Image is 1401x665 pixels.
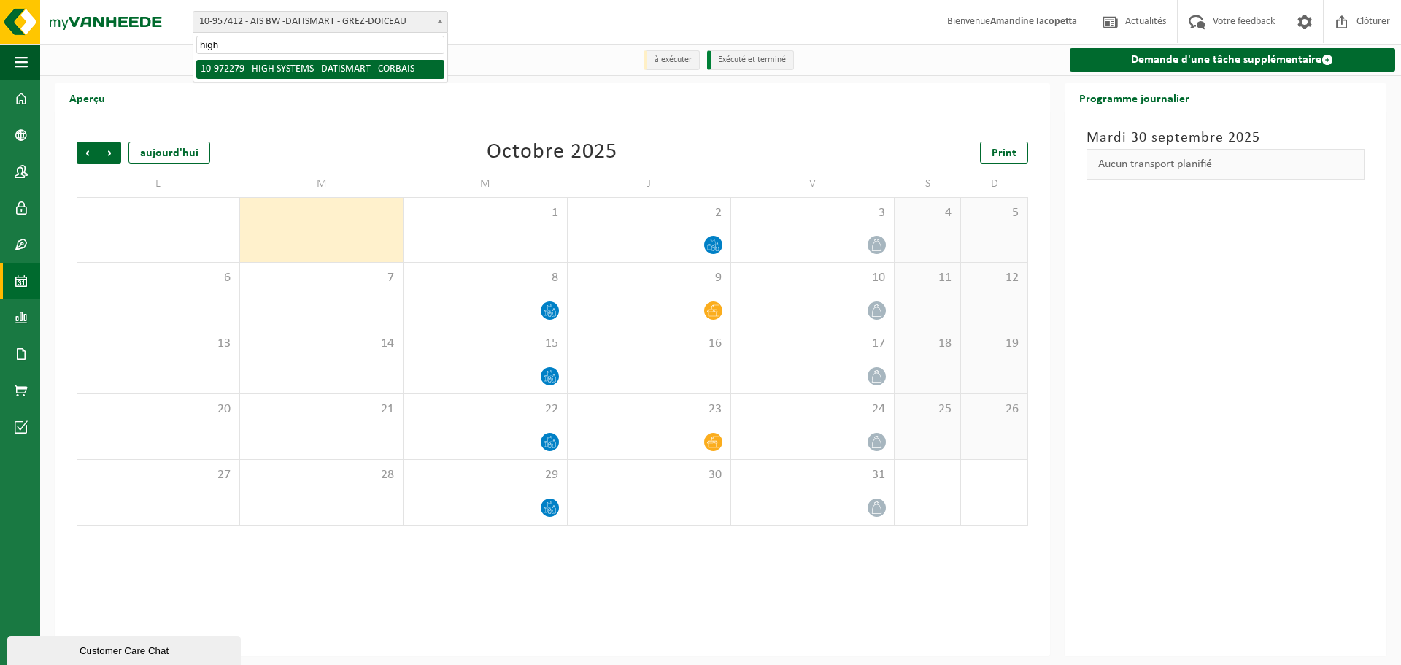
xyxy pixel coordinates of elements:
span: 3 [738,205,887,221]
span: 8 [411,270,559,286]
td: D [961,171,1027,197]
td: S [895,171,961,197]
h2: Programme journalier [1065,83,1204,112]
span: Suivant [99,142,121,164]
div: aujourd'hui [128,142,210,164]
div: Aucun transport planifié [1087,149,1365,180]
li: Exécuté et terminé [707,50,794,70]
span: 14 [247,336,395,352]
td: J [568,171,731,197]
span: 7 [247,270,395,286]
span: 23 [575,401,723,418]
span: 11 [902,270,953,286]
span: 2 [575,205,723,221]
td: L [77,171,240,197]
span: 6 [85,270,232,286]
td: M [404,171,567,197]
strong: Amandine Iacopetta [990,16,1077,27]
span: 19 [968,336,1019,352]
span: 30 [575,467,723,483]
td: V [731,171,895,197]
span: 29 [411,467,559,483]
a: Demande d'une tâche supplémentaire [1070,48,1395,72]
span: 24 [738,401,887,418]
span: 26 [968,401,1019,418]
span: 16 [575,336,723,352]
span: 12 [968,270,1019,286]
li: 10-972279 - HIGH SYSTEMS - DATISMART - CORBAIS [196,60,444,79]
td: M [240,171,404,197]
span: 1 [411,205,559,221]
span: 21 [247,401,395,418]
span: 9 [575,270,723,286]
span: 5 [968,205,1019,221]
span: 25 [902,401,953,418]
span: Précédent [77,142,99,164]
span: 18 [902,336,953,352]
span: 17 [738,336,887,352]
span: 31 [738,467,887,483]
h3: Mardi 30 septembre 2025 [1087,127,1365,149]
span: 10-957412 - AIS BW -DATISMART - GREZ-DOICEAU [193,11,448,33]
li: à exécuter [644,50,700,70]
h2: Aperçu [55,83,120,112]
span: 10 [738,270,887,286]
span: 20 [85,401,232,418]
span: 15 [411,336,559,352]
span: 4 [902,205,953,221]
span: 28 [247,467,395,483]
span: 10-957412 - AIS BW -DATISMART - GREZ-DOICEAU [193,12,447,32]
span: Print [992,147,1016,159]
iframe: chat widget [7,633,244,665]
span: 13 [85,336,232,352]
span: 27 [85,467,232,483]
a: Print [980,142,1028,164]
div: Octobre 2025 [487,142,617,164]
span: 22 [411,401,559,418]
